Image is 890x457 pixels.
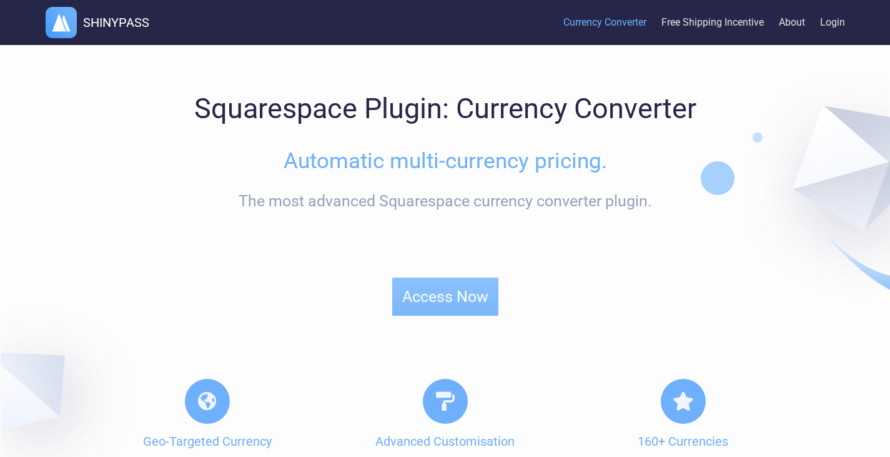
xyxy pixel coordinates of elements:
a: Login [820,4,845,42]
h1: SHINYPASS [83,15,149,30]
a: Currency Converter [563,4,646,42]
a: Free Shipping Incentive [661,4,764,42]
a: About [779,4,805,42]
div: The most advanced Squarespace currency converter plugin. [89,192,801,210]
h4: 160+ Currencies [584,434,782,449]
button: Access Now [392,278,498,316]
h4: Advanced Customisation [346,434,544,449]
h2: Automatic multi-currency pricing. [89,148,801,174]
h4: Geo-Targeted Currency [108,434,306,449]
h1: Squarespace Plugin: Currency Converter [89,92,801,125]
img: logo.webp [46,7,77,38]
a: Access Now [392,278,498,321]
